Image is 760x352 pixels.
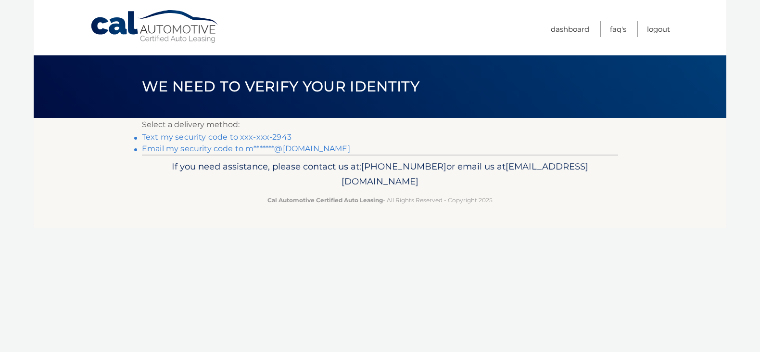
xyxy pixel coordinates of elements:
[142,132,291,142] a: Text my security code to xxx-xxx-2943
[267,196,383,204] strong: Cal Automotive Certified Auto Leasing
[551,21,589,37] a: Dashboard
[142,118,618,131] p: Select a delivery method:
[90,10,220,44] a: Cal Automotive
[647,21,670,37] a: Logout
[610,21,626,37] a: FAQ's
[142,78,419,95] span: We need to verify your identity
[142,144,350,153] a: Email my security code to m*******@[DOMAIN_NAME]
[361,161,446,172] span: [PHONE_NUMBER]
[148,195,612,205] p: - All Rights Reserved - Copyright 2025
[148,159,612,190] p: If you need assistance, please contact us at: or email us at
